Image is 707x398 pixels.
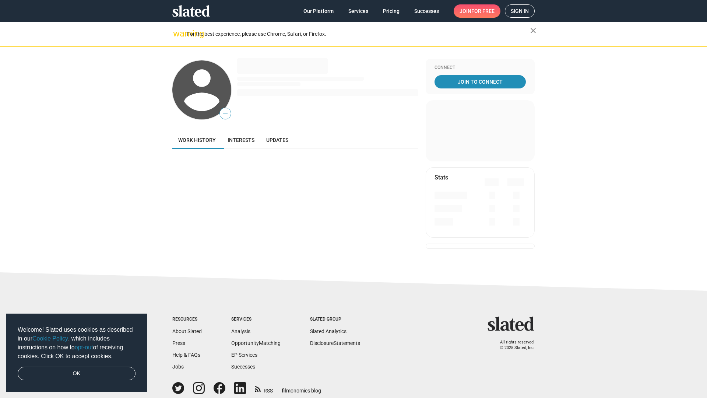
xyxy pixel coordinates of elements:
[303,4,334,18] span: Our Platform
[505,4,535,18] a: Sign in
[492,340,535,350] p: All rights reserved. © 2025 Slated, Inc.
[511,5,529,17] span: Sign in
[231,317,281,322] div: Services
[310,340,360,346] a: DisclosureStatements
[172,317,202,322] div: Resources
[266,137,288,143] span: Updates
[298,4,340,18] a: Our Platform
[172,328,202,334] a: About Slated
[342,4,374,18] a: Services
[348,4,368,18] span: Services
[18,367,136,381] a: dismiss cookie message
[436,75,524,88] span: Join To Connect
[231,340,281,346] a: OpportunityMatching
[471,4,495,18] span: for free
[460,4,495,18] span: Join
[231,364,255,370] a: Successes
[228,137,254,143] span: Interests
[377,4,405,18] a: Pricing
[220,109,231,119] span: —
[282,381,321,394] a: filmonomics blog
[310,317,360,322] div: Slated Group
[414,4,439,18] span: Successes
[435,75,526,88] a: Join To Connect
[18,325,136,361] span: Welcome! Slated uses cookies as described in our , which includes instructions on how to of recei...
[172,364,184,370] a: Jobs
[172,352,200,358] a: Help & FAQs
[6,314,147,392] div: cookieconsent
[260,131,294,149] a: Updates
[383,4,400,18] span: Pricing
[222,131,260,149] a: Interests
[435,174,448,181] mat-card-title: Stats
[187,29,530,39] div: For the best experience, please use Chrome, Safari, or Firefox.
[172,340,185,346] a: Press
[310,328,347,334] a: Slated Analytics
[255,383,273,394] a: RSS
[454,4,500,18] a: Joinfor free
[231,352,257,358] a: EP Services
[172,131,222,149] a: Work history
[231,328,250,334] a: Analysis
[178,137,216,143] span: Work history
[408,4,445,18] a: Successes
[32,335,68,342] a: Cookie Policy
[529,26,538,35] mat-icon: close
[75,344,93,350] a: opt-out
[435,65,526,71] div: Connect
[173,29,182,38] mat-icon: warning
[282,388,291,394] span: film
